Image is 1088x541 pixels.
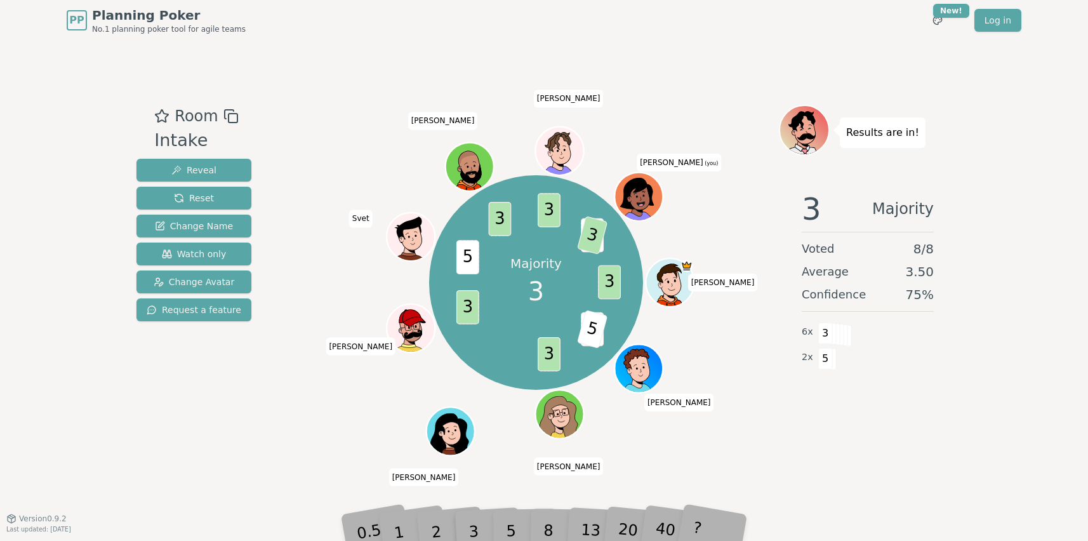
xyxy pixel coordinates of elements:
span: Last updated: [DATE] [6,526,71,533]
button: Change Name [136,215,251,237]
span: Click to change your name [637,154,721,171]
button: Version0.9.2 [6,514,67,524]
div: Intake [154,128,238,154]
button: Reveal [136,159,251,182]
span: 5 [818,348,833,370]
p: Majority [510,255,562,272]
span: 3 [488,202,511,236]
span: 6 x [802,325,813,339]
span: No.1 planning poker tool for agile teams [92,24,246,34]
button: Click to change your avatar [616,174,661,220]
span: 2 x [802,351,813,364]
span: (you) [703,161,719,166]
p: Results are in! [846,124,919,142]
span: 3 [528,272,544,311]
span: Confidence [802,286,866,304]
button: Add as favourite [154,105,169,128]
button: Watch only [136,243,251,265]
span: Click to change your name [534,90,604,107]
span: Voted [802,240,835,258]
a: PPPlanning PokerNo.1 planning poker tool for agile teams [67,6,246,34]
span: 3 [538,337,561,371]
span: 3 [576,216,607,255]
button: Change Avatar [136,270,251,293]
span: Reveal [171,164,216,177]
span: 3 [818,323,833,344]
span: Change Avatar [154,276,235,288]
div: New! [933,4,969,18]
a: Log in [974,9,1021,32]
span: Version 0.9.2 [19,514,67,524]
span: Room [175,105,218,128]
button: New! [926,9,949,32]
span: 3 [802,194,821,224]
span: Click to change your name [688,274,758,291]
span: Request a feature [147,304,241,316]
span: 3 [456,290,479,324]
span: Diego D is the host [680,260,693,272]
span: Click to change your name [408,112,478,130]
span: Click to change your name [349,210,373,227]
span: Reset [174,192,214,204]
span: Watch only [162,248,227,260]
span: Click to change your name [534,457,604,475]
span: 75 % [906,286,934,304]
span: Click to change your name [644,394,714,411]
span: Majority [872,194,934,224]
span: Average [802,263,849,281]
span: 3 [598,265,621,300]
button: Request a feature [136,298,251,321]
button: Reset [136,187,251,210]
span: 5 [576,310,607,349]
span: Planning Poker [92,6,246,24]
span: 3.50 [905,263,934,281]
span: 8 / 8 [913,240,934,258]
span: Change Name [155,220,233,232]
span: PP [69,13,84,28]
span: 5 [456,241,479,275]
span: Click to change your name [389,468,459,486]
span: Click to change your name [326,337,395,355]
span: 3 [538,194,561,228]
